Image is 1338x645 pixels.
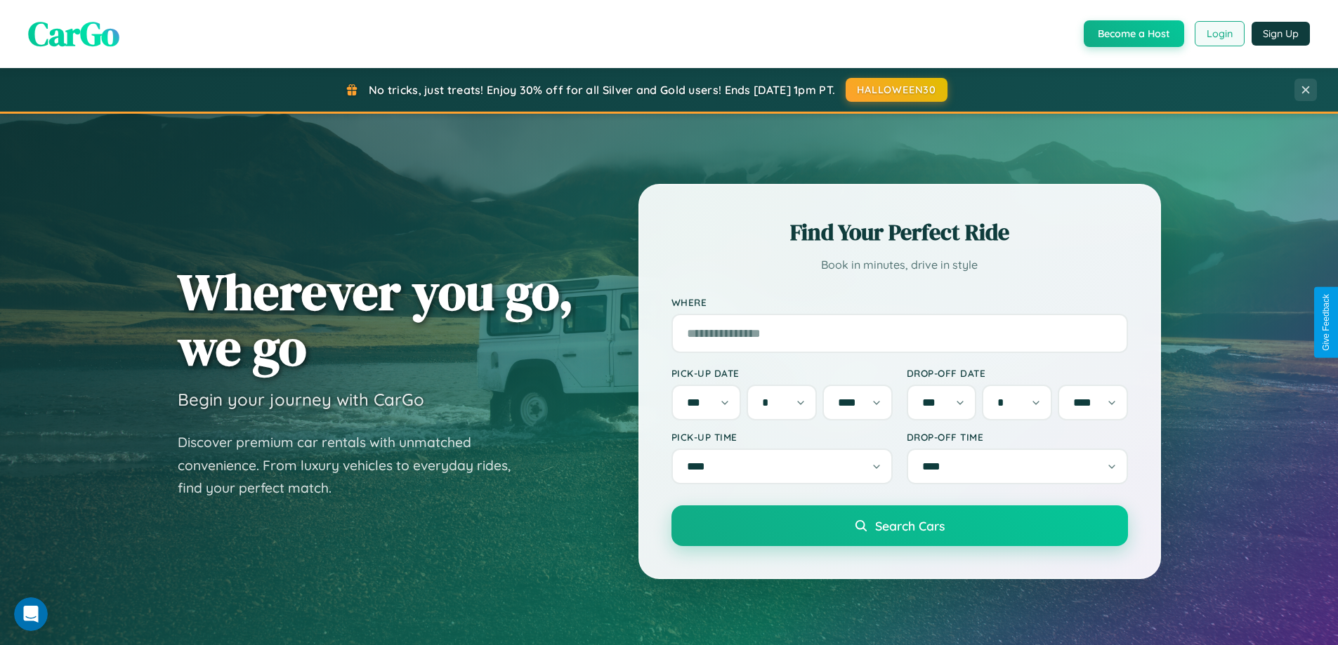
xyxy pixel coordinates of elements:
[1321,294,1331,351] div: Give Feedback
[671,505,1128,546] button: Search Cars
[907,367,1128,379] label: Drop-off Date
[28,11,119,57] span: CarGo
[907,431,1128,443] label: Drop-off Time
[671,217,1128,248] h2: Find Your Perfect Ride
[875,518,945,533] span: Search Cars
[671,367,893,379] label: Pick-up Date
[846,78,947,102] button: HALLOWEEN30
[369,83,835,97] span: No tricks, just treats! Enjoy 30% off for all Silver and Gold users! Ends [DATE] 1pm PT.
[671,255,1128,275] p: Book in minutes, drive in style
[14,597,48,631] iframe: Intercom live chat
[671,296,1128,308] label: Where
[178,264,574,375] h1: Wherever you go, we go
[671,431,893,443] label: Pick-up Time
[1084,20,1184,47] button: Become a Host
[1195,21,1245,46] button: Login
[178,431,529,500] p: Discover premium car rentals with unmatched convenience. From luxury vehicles to everyday rides, ...
[1252,22,1310,46] button: Sign Up
[178,389,424,410] h3: Begin your journey with CarGo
